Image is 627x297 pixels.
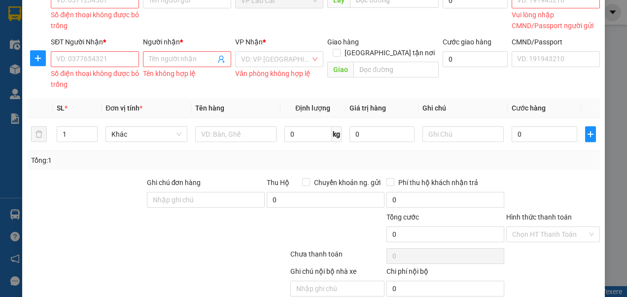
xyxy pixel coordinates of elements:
[586,130,596,138] span: plus
[443,38,491,46] label: Cước giao hàng
[143,68,231,79] div: Tên không hợp lệ
[341,47,439,58] span: [GEOGRAPHIC_DATA] tận nơi
[386,213,419,221] span: Tổng cước
[585,126,596,142] button: plus
[327,38,359,46] span: Giao hàng
[31,155,243,166] div: Tổng: 1
[51,37,139,47] div: SĐT Người Nhận
[422,126,504,142] input: Ghi Chú
[57,104,65,112] span: SL
[310,177,384,188] span: Chuyển khoản ng. gửi
[289,249,385,266] div: Chưa thanh toán
[512,37,600,47] div: CMND/Passport
[51,9,139,31] div: Số điện thoại không được bỏ trống
[386,266,504,281] div: Chi phí nội bộ
[147,192,265,208] input: Ghi chú đơn hàng
[217,55,225,63] span: user-add
[418,99,508,118] th: Ghi chú
[111,127,181,142] span: Khác
[51,68,139,90] div: Số điện thoại không được bỏ trống
[290,281,384,297] input: Nhập ghi chú
[143,37,231,47] div: Người nhận
[235,68,323,79] div: Văn phòng không hợp lệ
[267,179,289,186] span: Thu Hộ
[295,104,330,112] span: Định lượng
[512,9,600,31] div: Vui lòng nhập CMND/Passport người gửi
[235,38,263,46] span: VP Nhận
[512,104,546,112] span: Cước hàng
[353,62,439,77] input: Dọc đường
[349,126,415,142] input: 0
[30,50,46,66] button: plus
[195,126,277,142] input: VD: Bàn, Ghế
[31,54,45,62] span: plus
[290,266,384,281] div: Ghi chú nội bộ nhà xe
[332,126,342,142] span: kg
[105,104,142,112] span: Đơn vị tính
[195,104,224,112] span: Tên hàng
[327,62,353,77] span: Giao
[31,126,47,142] button: delete
[443,51,508,67] input: Cước giao hàng
[349,104,386,112] span: Giá trị hàng
[147,179,201,186] label: Ghi chú đơn hàng
[394,177,482,188] span: Phí thu hộ khách nhận trả
[506,213,572,221] label: Hình thức thanh toán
